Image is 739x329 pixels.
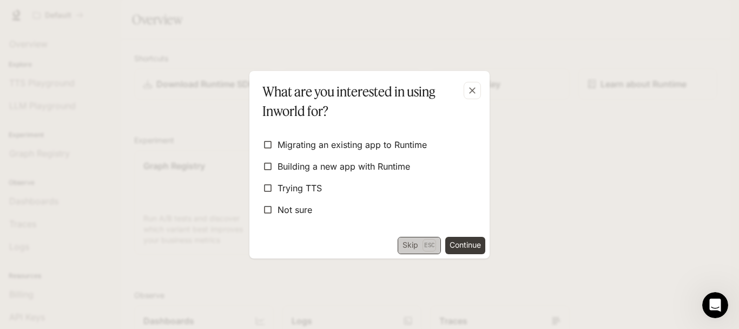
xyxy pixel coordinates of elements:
[423,239,436,251] p: Esc
[278,138,427,151] span: Migrating an existing app to Runtime
[278,203,312,216] span: Not sure
[445,237,485,254] button: Continue
[702,292,728,318] iframe: Intercom live chat
[262,82,472,121] p: What are you interested in using Inworld for?
[278,160,410,173] span: Building a new app with Runtime
[398,237,441,254] button: SkipEsc
[278,182,322,195] span: Trying TTS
